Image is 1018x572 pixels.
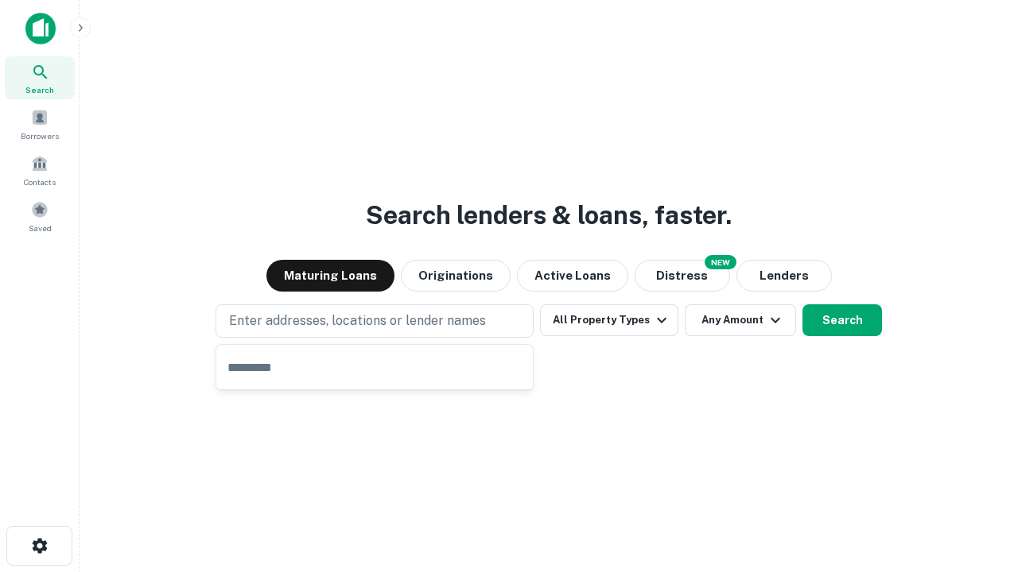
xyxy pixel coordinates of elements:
span: Saved [29,222,52,234]
button: Originations [401,260,511,292]
button: Enter addresses, locations or lender names [216,304,534,338]
span: Borrowers [21,129,59,142]
iframe: Chat Widget [938,445,1018,521]
button: Lenders [736,260,832,292]
button: Maturing Loans [266,260,394,292]
span: Search [25,83,54,96]
span: Contacts [24,176,56,188]
img: capitalize-icon.png [25,13,56,44]
button: Search [802,304,882,336]
button: Any Amount [685,304,796,336]
p: Enter addresses, locations or lender names [229,311,486,330]
h3: Search lenders & loans, faster. [366,196,732,234]
a: Search [5,56,75,99]
button: Active Loans [517,260,628,292]
a: Contacts [5,149,75,191]
button: Search distressed loans with lien and other non-mortgage details. [635,260,730,292]
a: Saved [5,195,75,238]
button: All Property Types [540,304,678,336]
a: Borrowers [5,102,75,145]
div: NEW [705,255,736,269]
